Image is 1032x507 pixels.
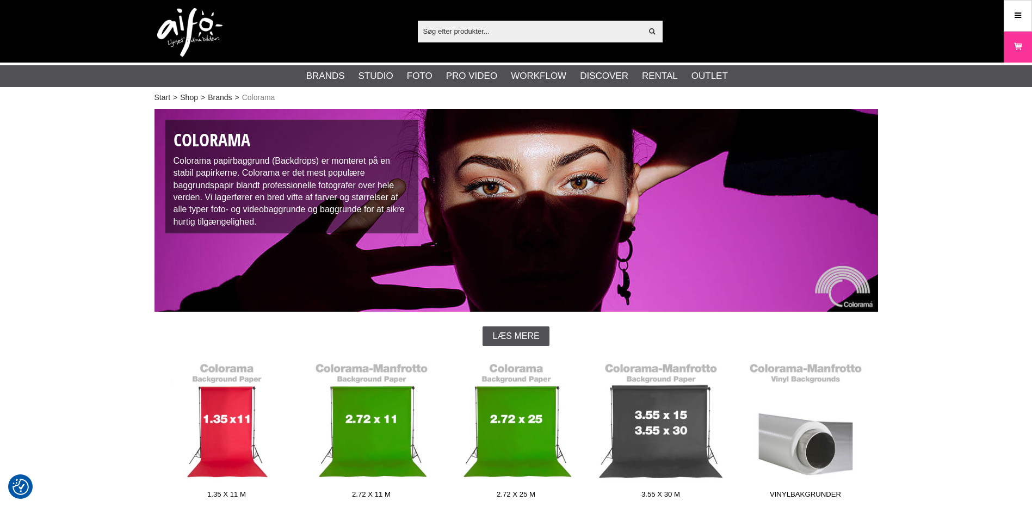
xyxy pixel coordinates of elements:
img: Revisit consent button [13,479,29,495]
a: Rental [642,69,678,83]
a: Pro Video [446,69,497,83]
img: Colorama Paper Backgrounds [155,109,878,312]
a: Brands [208,92,232,103]
a: Discover [580,69,628,83]
span: Vinylbakgrunder [733,489,878,504]
span: 3.55 x 30 m [589,489,733,504]
a: 1.35 x 11 m [155,357,299,504]
img: logo.png [157,8,223,57]
a: Foto [407,69,432,83]
h1: Colorama [174,128,411,152]
a: Vinylbakgrunder [733,357,878,504]
span: Colorama [242,92,275,103]
span: > [201,92,205,103]
div: Colorama papirbaggrund (Backdrops) er monteret på en stabil papirkerne. Colorama er det mest popu... [165,120,419,233]
span: Læs mere [492,331,539,341]
a: Outlet [691,69,728,83]
a: Workflow [511,69,566,83]
span: 2.72 x 25 m [444,489,589,504]
span: 2.72 x 11 m [299,489,444,504]
input: Søg efter produkter... [418,23,642,39]
a: Studio [359,69,393,83]
span: > [235,92,239,103]
a: 2.72 x 11 m [299,357,444,504]
a: Shop [180,92,198,103]
a: 2.72 x 25 m [444,357,589,504]
span: > [173,92,177,103]
a: Start [155,92,171,103]
a: 3.55 x 30 m [589,357,733,504]
button: Samtykkepræferencer [13,477,29,497]
span: 1.35 x 11 m [155,489,299,504]
a: Brands [306,69,345,83]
